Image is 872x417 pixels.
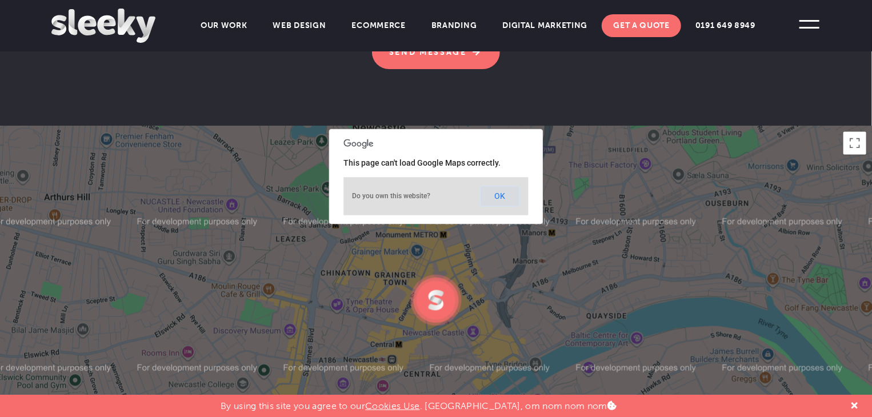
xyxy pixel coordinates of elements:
a: Our Work [189,14,259,37]
a: 0191 649 8949 [684,14,767,37]
a: Branding [420,14,489,37]
button: Toggle fullscreen view [843,132,866,155]
span: This page can't load Google Maps correctly. [344,159,501,168]
a: Do you own this website? [353,193,431,201]
input: Send Message [372,35,500,69]
button: OK [481,186,520,207]
a: Digital Marketing [491,14,599,37]
p: By using this site you agree to our . [GEOGRAPHIC_DATA], om nom nom nom [221,395,617,411]
a: Cookies Use [365,400,420,411]
img: Sleeky Web Design Newcastle [51,9,155,43]
a: Ecommerce [341,14,417,37]
a: Get A Quote [602,14,681,37]
a: Web Design [262,14,338,37]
